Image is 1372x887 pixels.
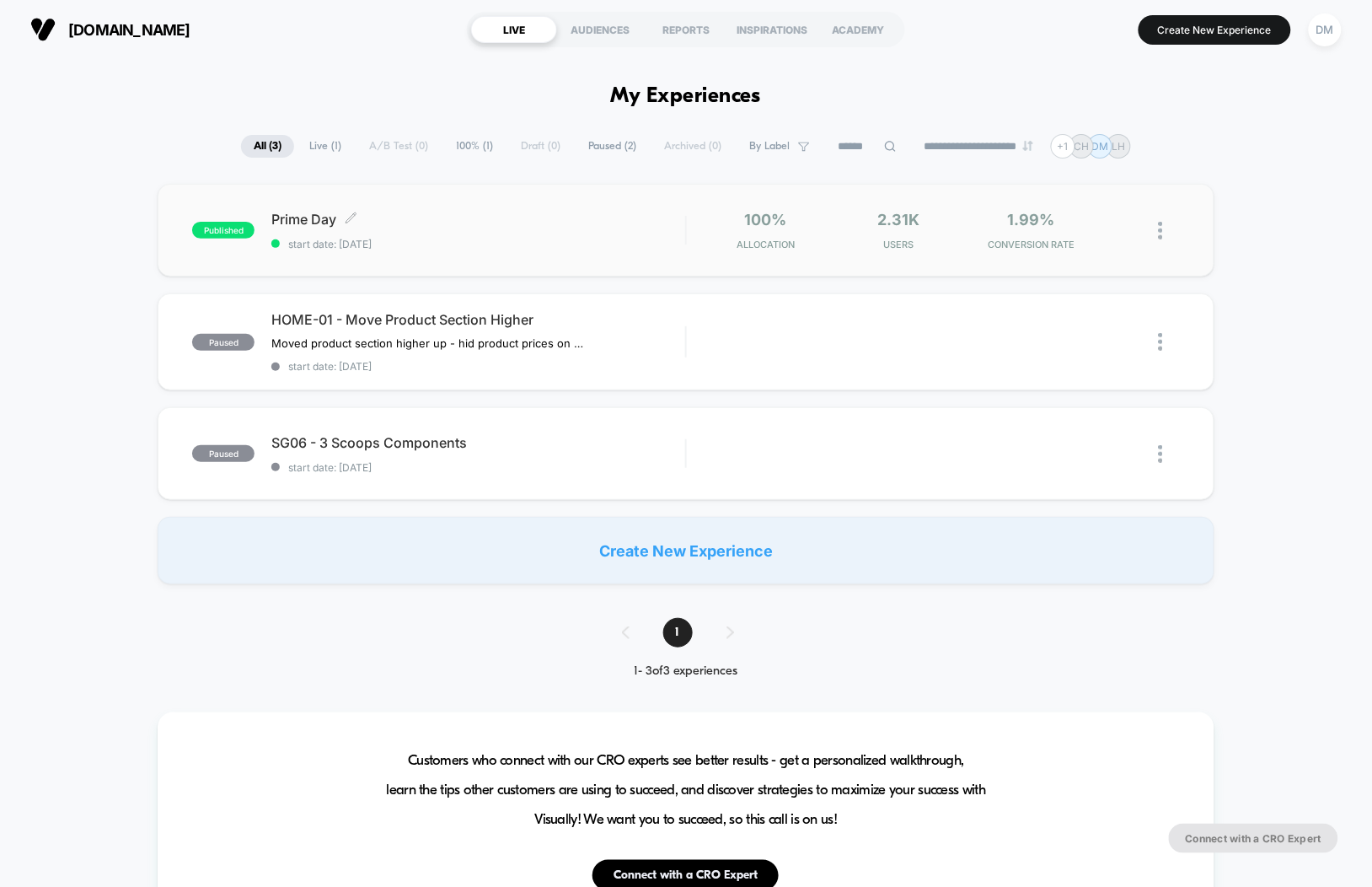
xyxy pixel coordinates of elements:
[969,239,1094,250] span: CONVERSION RATE
[1309,13,1342,46] div: DM
[1159,445,1163,463] img: close
[1075,140,1090,153] p: CH
[158,517,1214,584] div: Create New Experience
[297,135,354,158] span: Live ( 1 )
[1139,15,1291,45] button: Create New Experience
[271,211,685,228] span: Prime Day
[557,16,643,43] div: AUDIENCES
[1023,141,1033,151] img: end
[745,211,787,228] span: 100%
[611,84,762,109] h1: My Experiences
[271,434,685,451] span: SG06 - 3 Scoops Components
[443,135,506,158] span: 100% ( 1 )
[30,17,56,42] img: Visually logo
[836,239,961,250] span: Users
[1169,824,1338,853] button: Connect with a CRO Expert
[576,135,649,158] span: Paused ( 2 )
[605,664,768,679] div: 1 - 3 of 3 experiences
[271,336,584,350] span: Moved product section higher up - hid product prices on cards
[387,746,986,835] span: Customers who connect with our CRO experts see better results - get a personalized walkthrough, l...
[192,334,255,351] span: paused
[749,140,790,153] span: By Label
[271,238,685,250] span: start date: [DATE]
[1051,134,1075,159] div: + 1
[663,618,693,648] span: 1
[471,16,557,43] div: LIVE
[192,222,255,239] span: published
[815,16,901,43] div: ACADEMY
[271,360,685,373] span: start date: [DATE]
[877,211,919,228] span: 2.31k
[271,311,685,328] span: HOME-01 - Move Product Section Higher
[1159,333,1163,351] img: close
[241,135,294,158] span: All ( 3 )
[1304,13,1347,47] button: DM
[737,239,795,250] span: Allocation
[1159,222,1163,239] img: close
[192,445,255,462] span: paused
[1112,140,1126,153] p: LH
[25,16,196,43] button: [DOMAIN_NAME]
[643,16,729,43] div: REPORTS
[729,16,815,43] div: INSPIRATIONS
[1092,140,1109,153] p: DM
[271,461,685,474] span: start date: [DATE]
[68,21,190,39] span: [DOMAIN_NAME]
[1008,211,1055,228] span: 1.99%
